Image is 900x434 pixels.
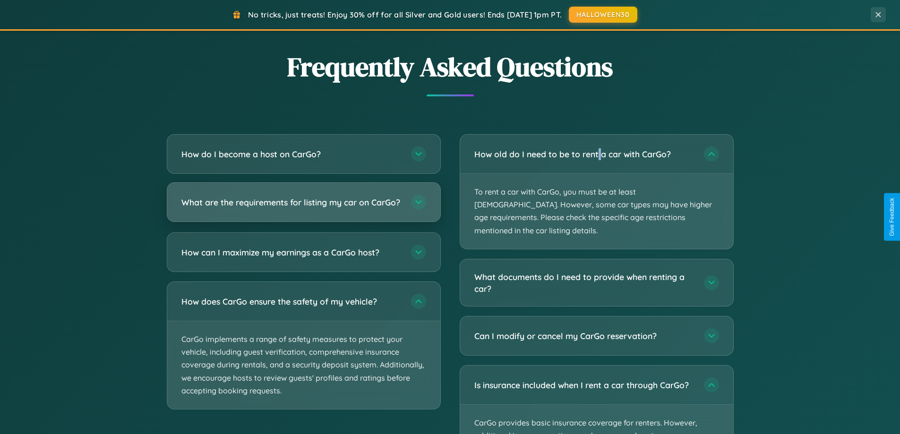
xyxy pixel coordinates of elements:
button: HALLOWEEN30 [569,7,637,23]
h3: Is insurance included when I rent a car through CarGo? [474,379,694,391]
h3: How old do I need to be to rent a car with CarGo? [474,148,694,160]
h3: What are the requirements for listing my car on CarGo? [181,196,402,208]
div: Give Feedback [889,198,895,236]
h2: Frequently Asked Questions [167,49,734,85]
p: CarGo implements a range of safety measures to protect your vehicle, including guest verification... [167,321,440,409]
span: No tricks, just treats! Enjoy 30% off for all Silver and Gold users! Ends [DATE] 1pm PT. [248,10,562,19]
h3: Can I modify or cancel my CarGo reservation? [474,330,694,342]
h3: How does CarGo ensure the safety of my vehicle? [181,296,402,307]
p: To rent a car with CarGo, you must be at least [DEMOGRAPHIC_DATA]. However, some car types may ha... [460,174,733,249]
h3: How can I maximize my earnings as a CarGo host? [181,247,402,258]
h3: How do I become a host on CarGo? [181,148,402,160]
h3: What documents do I need to provide when renting a car? [474,271,694,294]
